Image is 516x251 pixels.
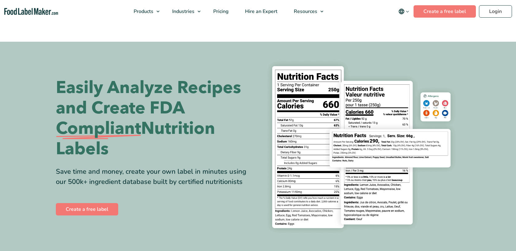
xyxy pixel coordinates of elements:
[479,5,512,18] a: Login
[56,203,118,215] a: Create a free label
[56,167,253,187] div: Save time and money, create your own label in minutes using our 500k+ ingredient database built b...
[132,8,154,15] span: Products
[414,5,476,18] a: Create a free label
[211,8,229,15] span: Pricing
[292,8,318,15] span: Resources
[170,8,195,15] span: Industries
[56,78,253,159] h1: Easily Analyze Recipes and Create FDA Nutrition Labels
[243,8,278,15] span: Hire an Expert
[56,118,141,139] span: Compliant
